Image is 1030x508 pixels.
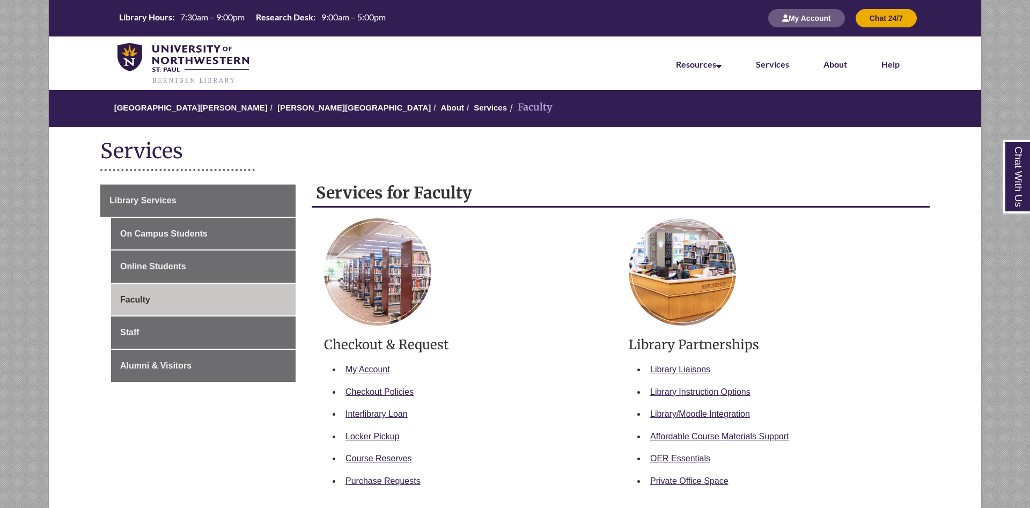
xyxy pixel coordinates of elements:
a: About [441,103,464,112]
h3: Checkout & Request [324,336,613,353]
a: Services [756,59,789,69]
button: My Account [768,9,845,27]
a: Private Office Space [650,476,729,485]
h1: Services [100,138,930,166]
a: Library/Moodle Integration [650,409,750,418]
a: [PERSON_NAME][GEOGRAPHIC_DATA] [277,103,431,112]
a: About [823,59,847,69]
a: Library Liaisons [650,365,710,374]
h3: Library Partnerships [629,336,917,353]
a: Locker Pickup [345,432,400,441]
a: Course Reserves [345,454,412,463]
a: Online Students [111,251,296,283]
div: Guide Page Menu [100,185,296,382]
th: Library Hours: [115,11,176,23]
a: Faculty [111,284,296,316]
a: Help [881,59,900,69]
h2: Services for Faculty [312,179,930,208]
a: Hours Today [115,11,390,26]
table: Hours Today [115,11,390,25]
a: Chat 24/7 [856,13,917,23]
a: Alumni & Visitors [111,350,296,382]
a: Purchase Requests [345,476,421,485]
a: Library Services [100,185,296,217]
span: 7:30am – 9:00pm [180,12,245,22]
a: Resources [676,59,722,69]
a: Staff [111,316,296,349]
a: My Account [768,13,845,23]
img: UNWSP Library Logo [117,43,249,85]
button: Chat 24/7 [856,9,917,27]
th: Research Desk: [252,11,317,23]
li: Faculty [507,100,553,115]
a: Library Instruction Options [650,387,751,396]
a: Checkout Policies [345,387,414,396]
a: My Account [345,365,390,374]
a: Services [474,103,507,112]
a: Affordable Course Materials Support [650,432,789,441]
span: 9:00am – 5:00pm [321,12,386,22]
a: Interlibrary Loan [345,409,408,418]
span: Library Services [109,196,176,205]
a: [GEOGRAPHIC_DATA][PERSON_NAME] [114,103,268,112]
a: OER Essentials [650,454,710,463]
a: On Campus Students [111,218,296,250]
